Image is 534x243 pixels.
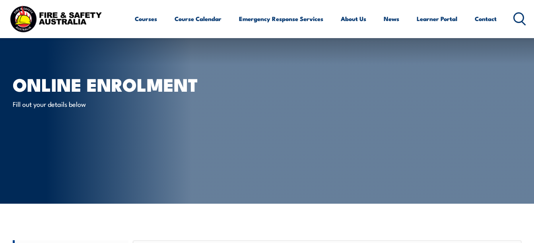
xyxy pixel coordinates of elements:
[341,9,366,28] a: About Us
[475,9,497,28] a: Contact
[135,9,157,28] a: Courses
[13,99,158,108] p: Fill out your details below
[175,9,221,28] a: Course Calendar
[239,9,323,28] a: Emergency Response Services
[384,9,399,28] a: News
[417,9,457,28] a: Learner Portal
[13,76,209,92] h1: Online Enrolment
